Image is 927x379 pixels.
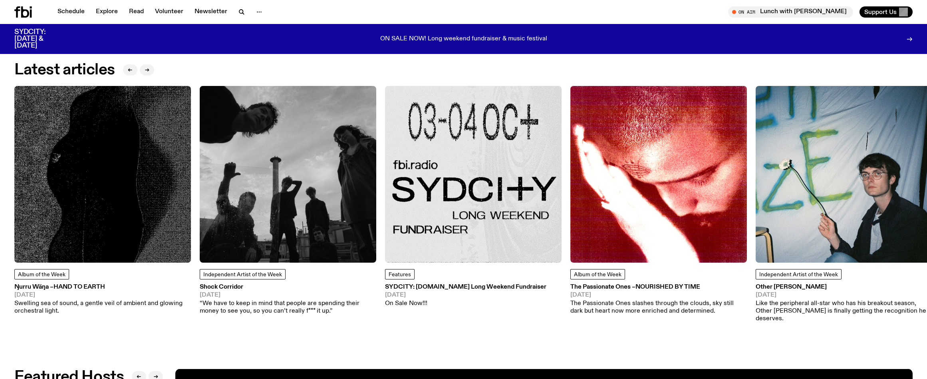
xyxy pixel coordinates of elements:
a: SYDCITY: [DOMAIN_NAME] Long Weekend Fundraiser[DATE]On Sale Now!!! [385,284,546,307]
span: Features [389,272,411,277]
span: Hand To Earth [54,284,105,290]
p: “We have to keep in mind that people are spending their money to see you, so you can’t really f**... [200,300,376,315]
span: Nourished By Time [635,284,700,290]
button: Support Us [860,6,913,18]
span: [DATE] [200,292,376,298]
img: A black and white image of the six members of Shock Corridor, cast slightly in shadow [200,86,376,263]
img: Black text on gray background. Reading top to bottom: 03-04 OCT. fbi.radio SYDCITY LONG WEEKEND F... [385,86,562,263]
a: Independent Artist of the Week [756,269,842,279]
p: Swelling sea of sound, a gentle veil of ambient and glowing orchestral light. [14,300,191,315]
p: ON SALE NOW! Long weekend fundraiser & music festival [380,36,547,43]
span: Album of the Week [574,272,621,277]
img: An textured black shape upon a textured gray background [14,86,191,263]
img: A grainy sepia red closeup of Nourished By Time's face. He is looking down, a very overexposed ha... [570,86,747,263]
a: Shock Corridor[DATE]“We have to keep in mind that people are spending their money to see you, so ... [200,284,376,315]
button: On AirLunch with [PERSON_NAME] [728,6,853,18]
p: On Sale Now!!! [385,300,546,307]
span: Album of the Week [18,272,66,277]
h2: Latest articles [14,63,115,77]
span: [DATE] [385,292,546,298]
a: Album of the Week [570,269,625,279]
a: Ŋurru Wäŋa –Hand To Earth[DATE]Swelling sea of sound, a gentle veil of ambient and glowing orches... [14,284,191,315]
a: Explore [91,6,123,18]
h3: Ŋurru Wäŋa – [14,284,191,290]
h3: SYDCITY: [DOMAIN_NAME] Long Weekend Fundraiser [385,284,546,290]
a: Volunteer [150,6,188,18]
a: Newsletter [190,6,232,18]
span: Support Us [864,8,897,16]
span: Independent Artist of the Week [203,272,282,277]
span: [DATE] [570,292,747,298]
p: The Passionate Ones slashes through the clouds, sky still dark but heart now more enriched and de... [570,300,747,315]
span: [DATE] [14,292,191,298]
a: Read [124,6,149,18]
a: Schedule [53,6,89,18]
h3: Shock Corridor [200,284,376,290]
a: Features [385,269,415,279]
a: The Passionate Ones –Nourished By Time[DATE]The Passionate Ones slashes through the clouds, sky s... [570,284,747,315]
h3: The Passionate Ones – [570,284,747,290]
h3: SYDCITY: [DATE] & [DATE] [14,29,66,49]
a: Album of the Week [14,269,69,279]
span: Independent Artist of the Week [759,272,838,277]
a: Independent Artist of the Week [200,269,286,279]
